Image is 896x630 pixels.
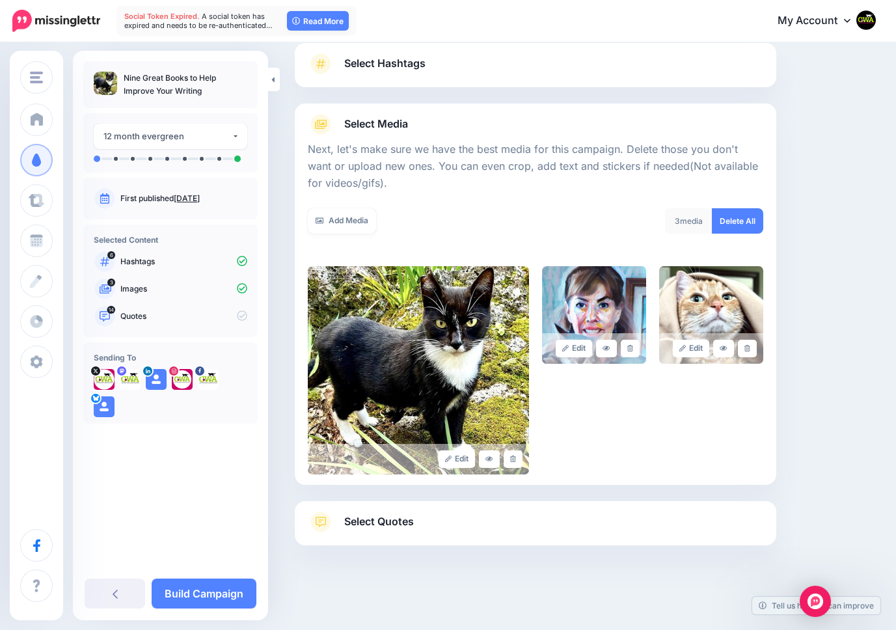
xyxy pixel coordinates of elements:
[344,55,426,72] span: Select Hashtags
[308,135,763,474] div: Select Media
[344,513,414,530] span: Select Quotes
[124,72,247,98] p: Nine Great Books to Help Improve Your Writing
[124,12,200,21] span: Social Token Expired.
[94,396,115,417] img: user_default_image.png
[120,283,247,295] p: Images
[107,279,115,286] span: 3
[12,10,100,32] img: Missinglettr
[172,369,193,390] img: 45698106_333706100514846_7785613158785220608_n-bsa140427.jpg
[120,369,141,390] img: ffae8dcf99b1d535-87638.png
[124,12,273,30] span: A social token has expired and needs to be re-authenticated…
[30,72,43,83] img: menu.png
[344,115,408,133] span: Select Media
[665,208,713,234] div: media
[308,266,529,474] img: 87caa40fd5df17f1520caf9cb7ef7959_large.jpg
[800,586,831,617] div: Open Intercom Messenger
[752,597,880,614] a: Tell us how we can improve
[146,369,167,390] img: user_default_image.png
[174,193,200,203] a: [DATE]
[542,266,646,364] img: 6c0f6e09c38ae994225edf6a7b3ea121_large.jpg
[556,340,593,357] a: Edit
[198,369,219,390] img: 326279769_1240690483185035_8704348640003314294_n-bsa141107.png
[308,114,763,135] a: Select Media
[308,208,376,234] a: Add Media
[94,369,115,390] img: 1qlX9Brh-74720.jpg
[120,310,247,322] p: Quotes
[765,5,876,37] a: My Account
[673,340,710,357] a: Edit
[94,72,117,95] img: 87caa40fd5df17f1520caf9cb7ef7959_thumb.jpg
[308,141,763,192] p: Next, let's make sure we have the best media for this campaign. Delete those you don't want or up...
[675,216,680,226] span: 3
[94,235,247,245] h4: Selected Content
[94,124,247,149] button: 12 month evergreen
[107,306,116,314] span: 14
[103,129,232,144] div: 12 month evergreen
[120,256,247,267] p: Hashtags
[120,193,247,204] p: First published
[308,512,763,545] a: Select Quotes
[659,266,763,364] img: cdfb50b75133b36759d0fa558288cc0d_large.jpg
[94,353,247,363] h4: Sending To
[107,251,115,259] span: 6
[287,11,349,31] a: Read More
[308,53,763,87] a: Select Hashtags
[439,450,476,468] a: Edit
[712,208,763,234] a: Delete All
